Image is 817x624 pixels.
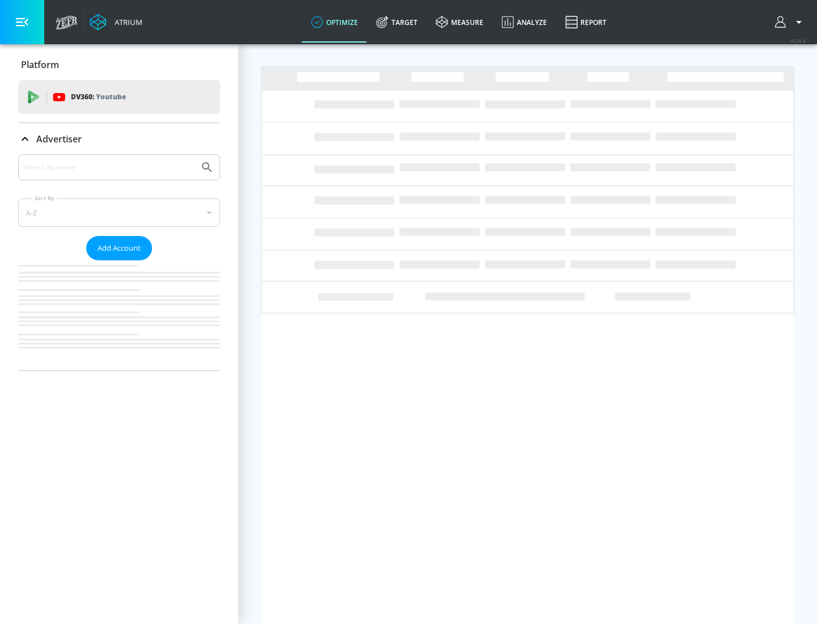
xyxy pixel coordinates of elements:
nav: list of Advertiser [18,260,220,370]
div: Advertiser [18,123,220,155]
a: Report [556,2,616,43]
p: Platform [21,58,59,71]
button: Add Account [86,236,152,260]
input: Search by name [23,160,195,175]
a: Atrium [90,14,142,31]
a: measure [427,2,492,43]
label: Sort By [32,195,57,202]
span: Add Account [98,242,141,255]
p: DV360: [71,91,126,103]
p: Youtube [96,91,126,103]
div: Advertiser [18,154,220,370]
a: Target [367,2,427,43]
div: Atrium [110,17,142,27]
div: A-Z [18,199,220,227]
a: Analyze [492,2,556,43]
p: Advertiser [36,133,82,145]
span: v 4.25.4 [790,37,806,44]
div: DV360: Youtube [18,80,220,114]
a: optimize [302,2,367,43]
div: Platform [18,49,220,81]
